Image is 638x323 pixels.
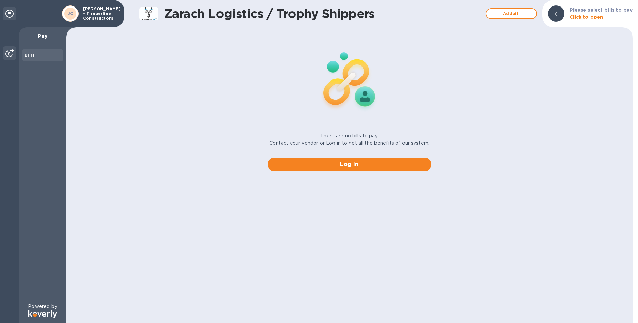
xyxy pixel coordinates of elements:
[570,14,604,20] b: Click to open
[28,310,57,318] img: Logo
[68,11,73,16] b: JC
[28,303,57,310] p: Powered by
[25,33,61,40] p: Pay
[269,132,429,147] p: There are no bills to pay. Contact your vendor or Log in to get all the benefits of our system.
[83,6,117,21] p: [PERSON_NAME] - Timberline Constructors
[164,6,482,21] h1: Zarach Logistics / Trophy Shippers
[570,7,633,13] b: Please select bills to pay
[492,10,531,18] span: Add bill
[268,158,431,171] button: Log in
[273,160,426,168] span: Log in
[25,53,35,58] b: Bills
[486,8,537,19] button: Addbill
